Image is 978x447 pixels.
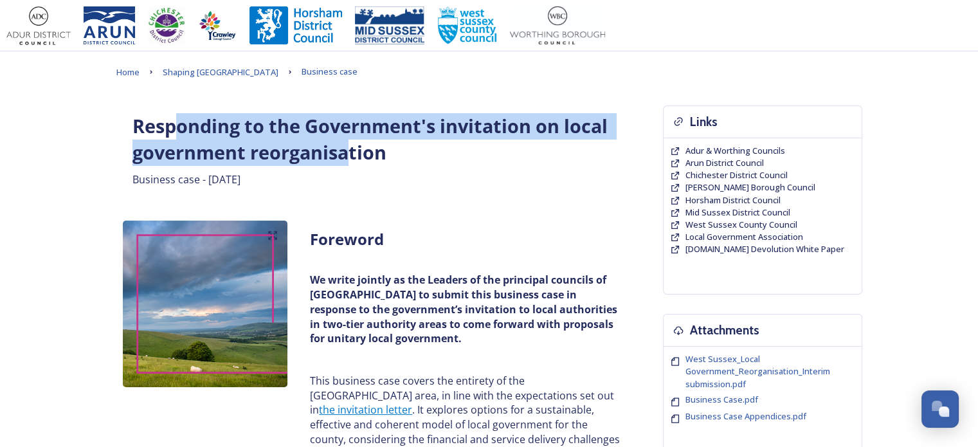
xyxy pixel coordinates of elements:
[132,113,612,165] strong: Responding to the Government's invitation on local government reorganisation
[116,64,140,80] a: Home
[685,353,830,389] span: West Sussex_Local Government_Reorganisation_Interim submission.pdf
[685,145,785,157] a: Adur & Worthing Councils
[685,157,764,169] span: Arun District Council
[685,410,806,422] span: Business Case Appendices.pdf
[148,6,185,45] img: CDC%20Logo%20-%20you%20may%20have%20a%20better%20version.jpg
[6,6,71,45] img: Adur%20logo%20%281%29.jpeg
[685,231,803,243] a: Local Government Association
[319,403,412,417] a: the invitation letter
[690,321,759,340] h3: Attachments
[163,66,278,78] span: Shaping [GEOGRAPHIC_DATA]
[685,243,844,255] a: [DOMAIN_NAME] Devolution White Paper
[437,6,498,45] img: WSCCPos-Spot-25mm.jpg
[116,66,140,78] span: Home
[84,6,135,45] img: Arun%20District%20Council%20logo%20blue%20CMYK.jpg
[685,206,790,219] a: Mid Sussex District Council
[310,228,384,250] strong: Foreword
[685,394,758,405] span: Business Case.pdf
[355,6,424,45] img: 150ppimsdc%20logo%20blue.png
[198,6,237,45] img: Crawley%20BC%20logo.jpg
[132,172,621,187] p: Business case - [DATE]
[302,66,358,77] span: Business case
[510,6,605,45] img: Worthing_Adur%20%281%29.jpg
[685,194,781,206] a: Horsham District Council
[685,219,797,230] span: West Sussex County Council
[685,145,785,156] span: Adur & Worthing Councils
[163,64,278,80] a: Shaping [GEOGRAPHIC_DATA]
[685,181,815,194] a: [PERSON_NAME] Borough Council
[310,273,620,345] strong: We write jointly as the Leaders of the principal councils of [GEOGRAPHIC_DATA] to submit this bus...
[921,390,959,428] button: Open Chat
[685,169,788,181] a: Chichester District Council
[685,157,764,169] a: Arun District Council
[685,231,803,242] span: Local Government Association
[685,219,797,231] a: West Sussex County Council
[249,6,342,45] img: Horsham%20DC%20Logo.jpg
[690,113,718,131] h3: Links
[685,206,790,218] span: Mid Sussex District Council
